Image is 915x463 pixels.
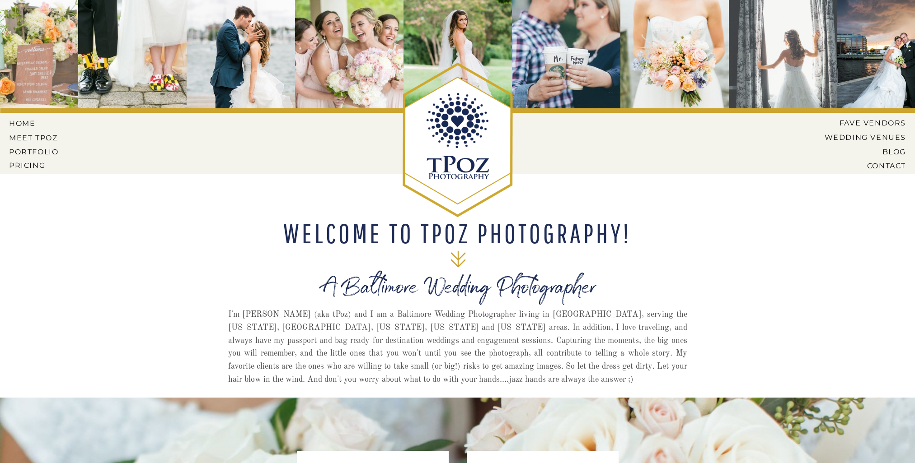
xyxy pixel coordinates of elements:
[253,281,662,311] h1: A Baltimore Wedding Photographer
[817,148,906,156] a: BLOG
[9,119,50,127] a: HOME
[277,220,637,247] h2: WELCOME TO tPoz Photography!
[9,148,61,156] a: PORTFOLIO
[228,308,687,393] p: I'm [PERSON_NAME] (aka tPoz) and I am a Baltimore Wedding Photographer living in [GEOGRAPHIC_DATA...
[9,161,61,169] a: Pricing
[9,134,58,142] a: MEET tPoz
[832,119,906,127] a: Fave Vendors
[835,162,906,170] a: CONTACT
[811,133,906,141] a: Wedding Venues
